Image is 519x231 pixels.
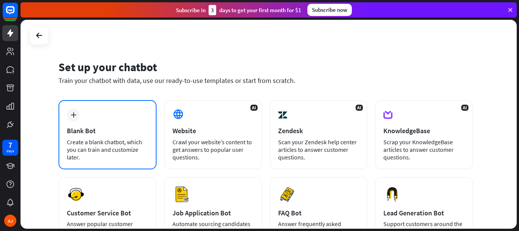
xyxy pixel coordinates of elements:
[172,209,254,217] div: Job Application Bot
[383,138,465,161] div: Scrap your KnowledgeBase articles to answer customer questions.
[278,209,359,217] div: FAQ Bot
[67,209,148,217] div: Customer Service Bot
[250,105,258,111] span: AI
[59,60,473,74] div: Set up your chatbot
[383,209,465,217] div: Lead Generation Bot
[307,4,352,16] div: Subscribe now
[6,3,29,26] button: Open LiveChat chat widget
[8,142,12,148] div: 7
[278,138,359,161] div: Scan your Zendesk help center articles to answer customer questions.
[172,126,254,135] div: Website
[172,138,254,161] div: Crawl your website’s content to get answers to popular user questions.
[6,148,14,154] div: days
[4,215,16,227] div: AJ
[278,126,359,135] div: Zendesk
[383,126,465,135] div: KnowledgeBase
[67,126,148,135] div: Blank Bot
[461,105,468,111] span: AI
[356,105,363,111] span: AI
[59,76,473,85] div: Train your chatbot with data, use our ready-to-use templates or start from scratch.
[71,112,76,118] i: plus
[176,5,301,15] div: Subscribe in days to get your first month for $1
[67,138,148,161] div: Create a blank chatbot, which you can train and customize later.
[209,5,216,15] div: 3
[2,140,18,156] a: 7 days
